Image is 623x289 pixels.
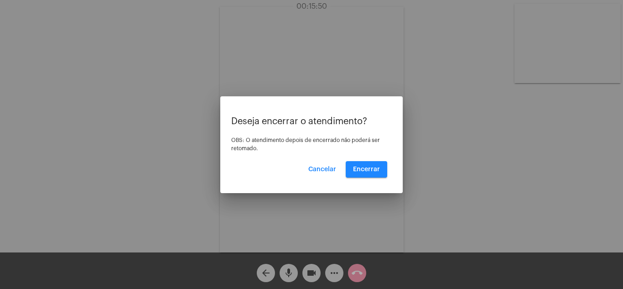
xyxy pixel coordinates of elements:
span: OBS: O atendimento depois de encerrado não poderá ser retomado. [231,137,380,151]
button: Cancelar [301,161,343,178]
p: Deseja encerrar o atendimento? [231,116,392,126]
span: Encerrar [353,166,380,173]
button: Encerrar [346,161,387,178]
span: Cancelar [308,166,336,173]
